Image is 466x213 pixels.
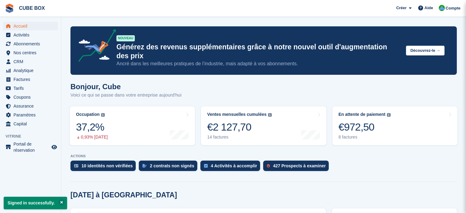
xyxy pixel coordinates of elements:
[13,93,50,101] span: Coupons
[424,5,433,11] span: Aide
[76,121,108,133] div: 37,2%
[142,164,147,168] img: contract_signature_icon-13c848040528278c33f63329250d36e43548de30e8caae1d1a13099fd9432cc5.svg
[13,120,50,128] span: Capital
[3,102,58,110] a: menu
[4,197,67,209] p: Signed in successfully.
[139,161,200,174] a: 2 contrats non signés
[13,111,50,119] span: Paramètres
[13,40,50,48] span: Abonnements
[3,84,58,93] a: menu
[13,66,50,75] span: Analytique
[439,5,445,11] img: Cube Box
[73,29,116,64] img: price-adjustments-announcement-icon-8257ccfd72463d97f412b2fc003d46551f7dbcb40ab6d574587a9cd5c0d94...
[74,164,78,168] img: verify_identity-adf6edd0f0f0b5bbfe63781bf79b02c33cf7c696d77639b501bdc392416b5a36.svg
[3,66,58,75] a: menu
[3,40,58,48] a: menu
[396,5,407,11] span: Créer
[339,112,385,117] div: En attente de paiement
[3,120,58,128] a: menu
[3,75,58,84] a: menu
[387,113,391,117] img: icon-info-grey-7440780725fd019a000dd9b08b2336e03edf1995a4989e88bcd33f0948082b44.svg
[207,112,267,117] div: Ventes mensuelles cumulées
[76,135,108,140] div: 0,93% [DATE]
[13,22,50,30] span: Accueil
[116,35,135,41] div: NOUVEAU
[200,161,263,174] a: 4 Activités à accomplir
[76,112,100,117] div: Occupation
[116,43,401,60] p: Générez des revenus supplémentaires grâce à notre nouvel outil d'augmentation des prix
[13,141,50,153] span: Portail de réservation
[332,106,457,145] a: En attente de paiement €972,50 8 factures
[3,31,58,39] a: menu
[406,46,445,56] button: Découvrez-le →
[13,84,50,93] span: Tarifs
[207,135,272,140] div: 14 factures
[116,60,401,67] p: Ancré dans les meilleures pratiques de l’industrie, mais adapté à vos abonnements.
[273,163,326,168] div: 427 Prospects à examiner
[70,106,195,145] a: Occupation 37,2% 0,93% [DATE]
[51,143,58,151] a: Boutique d'aperçu
[6,133,61,139] span: Vitrine
[446,5,460,11] span: Compte
[339,121,391,133] div: €972,50
[13,31,50,39] span: Activités
[3,111,58,119] a: menu
[101,113,105,117] img: icon-info-grey-7440780725fd019a000dd9b08b2336e03edf1995a4989e88bcd33f0948082b44.svg
[204,164,208,168] img: task-75834270c22a3079a89374b754ae025e5fb1db73e45f91037f5363f120a921f8.svg
[268,113,272,117] img: icon-info-grey-7440780725fd019a000dd9b08b2336e03edf1995a4989e88bcd33f0948082b44.svg
[201,106,326,145] a: Ventes mensuelles cumulées €2 127,70 14 factures
[13,48,50,57] span: Nos centres
[3,48,58,57] a: menu
[267,164,270,168] img: prospect-51fa495bee0391a8d652442698ab0144808aea92771e9ea1ae160a38d050c398.svg
[150,163,194,168] div: 2 contrats non signés
[3,22,58,30] a: menu
[13,75,50,84] span: Factures
[211,163,257,168] div: 4 Activités à accomplir
[5,4,14,13] img: stora-icon-8386f47178a22dfd0bd8f6a31ec36ba5ce8667c1dd55bd0f319d3a0aa187defe.svg
[3,93,58,101] a: menu
[70,92,181,99] p: Voici ce qui se passe dans votre entreprise aujourd'hui
[13,102,50,110] span: Assurance
[70,154,457,158] p: ACTIONS
[3,57,58,66] a: menu
[17,3,47,13] a: CUBE BOX
[70,191,177,199] h2: [DATE] à [GEOGRAPHIC_DATA]
[70,82,181,91] h1: Bonjour, Cube
[70,161,139,174] a: 10 identités non vérifiées
[207,121,272,133] div: €2 127,70
[81,163,133,168] div: 10 identités non vérifiées
[339,135,391,140] div: 8 factures
[263,161,332,174] a: 427 Prospects à examiner
[13,57,50,66] span: CRM
[3,141,58,153] a: menu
